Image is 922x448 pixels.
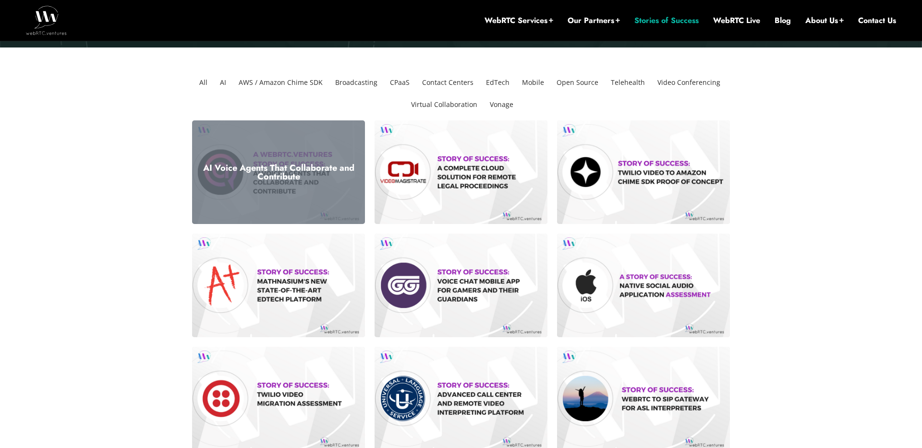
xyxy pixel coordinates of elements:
img: WebRTC.ventures [26,6,67,35]
a: Story of Success Voice Chat Mobile App for Gamers and their Guardians [375,234,547,337]
li: CPaaS [386,71,413,94]
a: About Us [805,15,844,26]
li: All [195,71,211,94]
li: Contact Centers [418,71,477,94]
a: AI Voice Agents That Collaborate and Contribute [192,120,365,224]
li: AI [216,71,230,94]
h3: AI Voice Agents That Collaborate and Contribute [199,164,358,181]
a: Native iOS Social Audio App Assessment [557,234,730,337]
a: Stories of Success [634,15,699,26]
a: Our Partners [568,15,620,26]
li: Virtual Collaboration [407,94,481,116]
a: Contact Us [858,15,896,26]
a: WebRTC Live [713,15,760,26]
li: Open Source [553,71,602,94]
li: Vonage [486,94,517,116]
li: EdTech [482,71,513,94]
a: WebRTC Services [485,15,553,26]
a: Story of success: Mathnasium‘s new State-of-the-Art EdTech Platform [192,234,365,337]
li: Video Conferencing [654,71,724,94]
li: Broadcasting [331,71,381,94]
li: Telehealth [607,71,649,94]
a: Blog [775,15,791,26]
li: Mobile [518,71,548,94]
li: AWS / Amazon Chime SDK [235,71,327,94]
